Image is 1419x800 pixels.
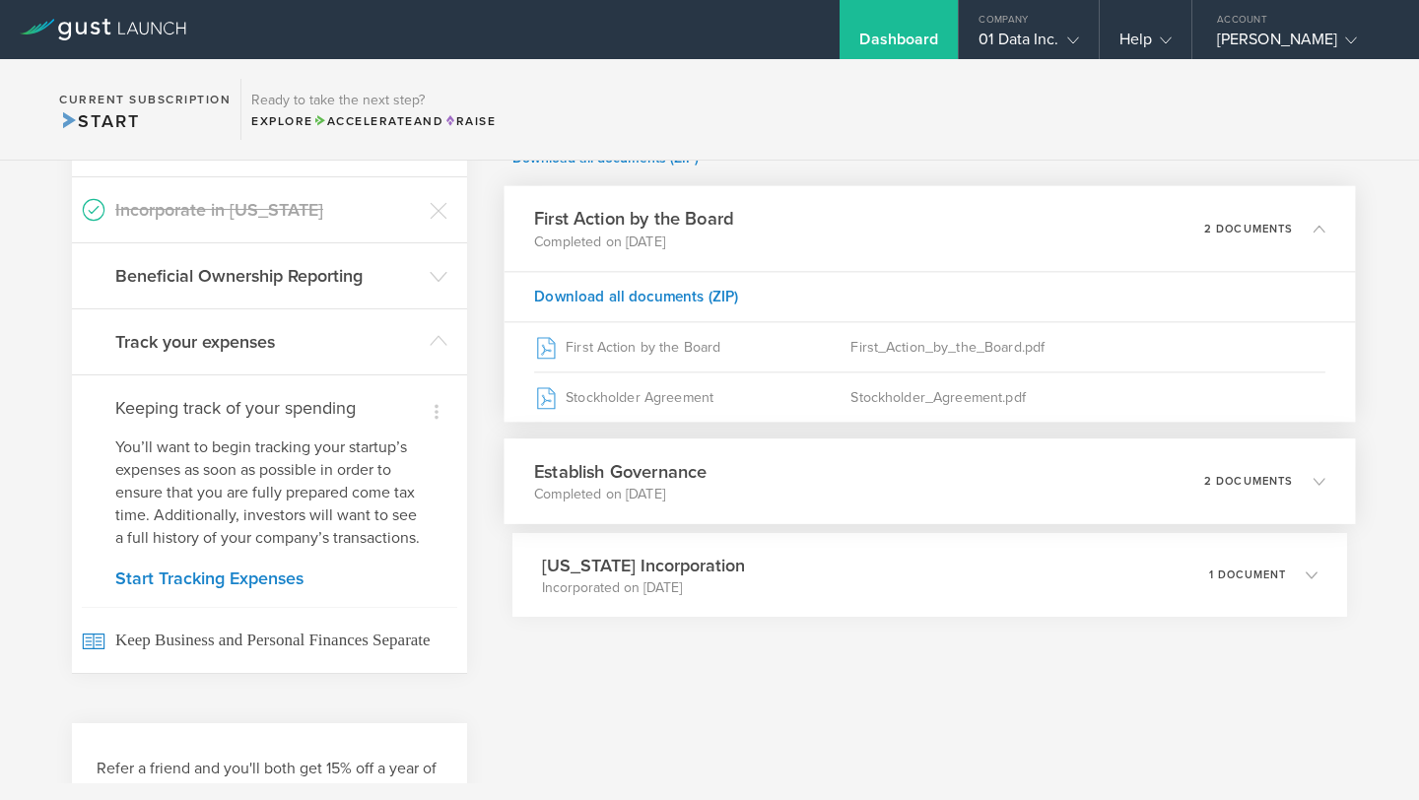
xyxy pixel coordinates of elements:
h3: Track your expenses [115,329,420,355]
h3: Ready to take the next step? [251,94,496,107]
a: Start Tracking Expenses [115,569,424,587]
div: First Action by the Board [534,322,850,371]
div: 01 Data Inc. [979,30,1078,59]
div: Dashboard [859,30,938,59]
div: Stockholder_Agreement.pdf [850,372,1325,422]
div: First_Action_by_the_Board.pdf [850,322,1325,371]
p: 1 document [1209,569,1286,580]
div: Download all documents (ZIP) [504,271,1355,321]
p: Completed on [DATE] [534,485,707,504]
p: 2 documents [1203,476,1293,487]
h2: Current Subscription [59,94,231,105]
p: Incorporated on [DATE] [542,578,745,598]
p: You’ll want to begin tracking your startup’s expenses as soon as possible in order to ensure that... [115,436,424,550]
span: Accelerate [313,114,414,128]
div: Explore [251,112,496,130]
p: Completed on [DATE] [534,232,733,251]
h4: Keeping track of your spending [115,395,424,421]
span: and [313,114,444,128]
h3: Incorporate in [US_STATE] [115,197,420,223]
p: 2 documents [1203,223,1293,233]
h3: Establish Governance [534,458,707,485]
div: Help [1119,30,1172,59]
span: Start [59,110,139,132]
span: Raise [443,114,496,128]
h3: Beneficial Ownership Reporting [115,263,420,289]
h3: First Action by the Board [534,206,733,233]
div: Stockholder Agreement [534,372,850,422]
div: [PERSON_NAME] [1217,30,1385,59]
h3: [US_STATE] Incorporation [542,553,745,578]
div: Ready to take the next step?ExploreAccelerateandRaise [240,79,506,140]
a: Keep Business and Personal Finances Separate [72,607,467,673]
span: Keep Business and Personal Finances Separate [82,607,457,673]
